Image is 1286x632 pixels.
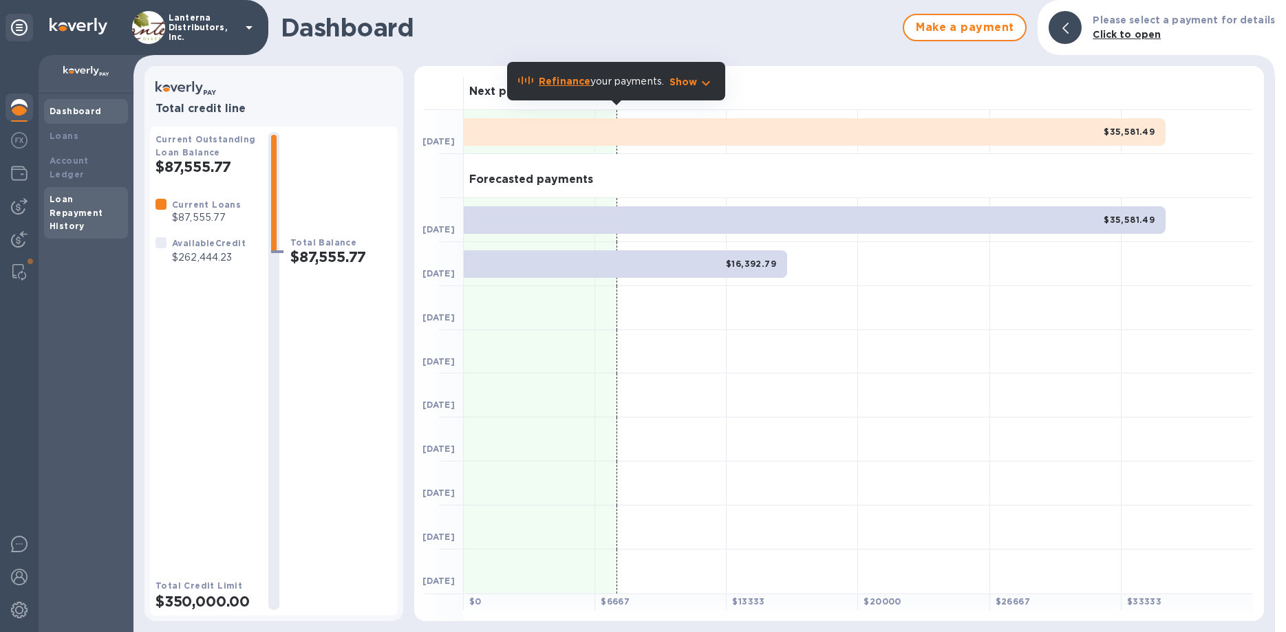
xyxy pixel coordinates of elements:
[732,596,764,607] b: $ 13333
[156,102,392,116] h3: Total credit line
[422,136,455,146] b: [DATE]
[422,444,455,454] b: [DATE]
[156,134,256,157] b: Current Outstanding Loan Balance
[469,173,593,186] h3: Forecasted payments
[11,132,28,149] img: Foreign exchange
[422,312,455,323] b: [DATE]
[726,259,776,269] b: $16,392.79
[1104,127,1155,137] b: $35,581.49
[156,158,257,175] h2: $87,555.77
[422,400,455,410] b: [DATE]
[169,13,237,42] p: Lanterna Distributors, Inc.
[422,532,455,542] b: [DATE]
[469,596,482,607] b: $ 0
[1104,215,1155,225] b: $35,581.49
[915,19,1014,36] span: Make a payment
[172,210,241,225] p: $87,555.77
[50,18,107,34] img: Logo
[172,250,246,265] p: $262,444.23
[281,13,896,42] h1: Dashboard
[469,85,550,98] h3: Next payment
[1093,14,1275,25] b: Please select a payment for details
[156,593,257,610] h2: $350,000.00
[1127,596,1161,607] b: $ 33333
[290,237,356,248] b: Total Balance
[1093,29,1161,40] b: Click to open
[50,131,78,141] b: Loans
[6,14,33,41] div: Unpin categories
[669,75,714,89] button: Show
[864,596,901,607] b: $ 20000
[422,224,455,235] b: [DATE]
[172,238,246,248] b: Available Credit
[539,76,590,87] b: Refinance
[539,74,664,89] p: your payments.
[172,199,241,210] b: Current Loans
[422,576,455,586] b: [DATE]
[601,596,630,607] b: $ 6667
[422,356,455,367] b: [DATE]
[422,488,455,498] b: [DATE]
[50,106,102,116] b: Dashboard
[422,268,455,279] b: [DATE]
[290,248,392,265] h2: $87,555.77
[903,14,1027,41] button: Make a payment
[50,155,89,179] b: Account Ledger
[156,580,242,591] b: Total Credit Limit
[669,75,698,89] p: Show
[50,194,103,232] b: Loan Repayment History
[11,165,28,182] img: Wallets
[996,596,1030,607] b: $ 26667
